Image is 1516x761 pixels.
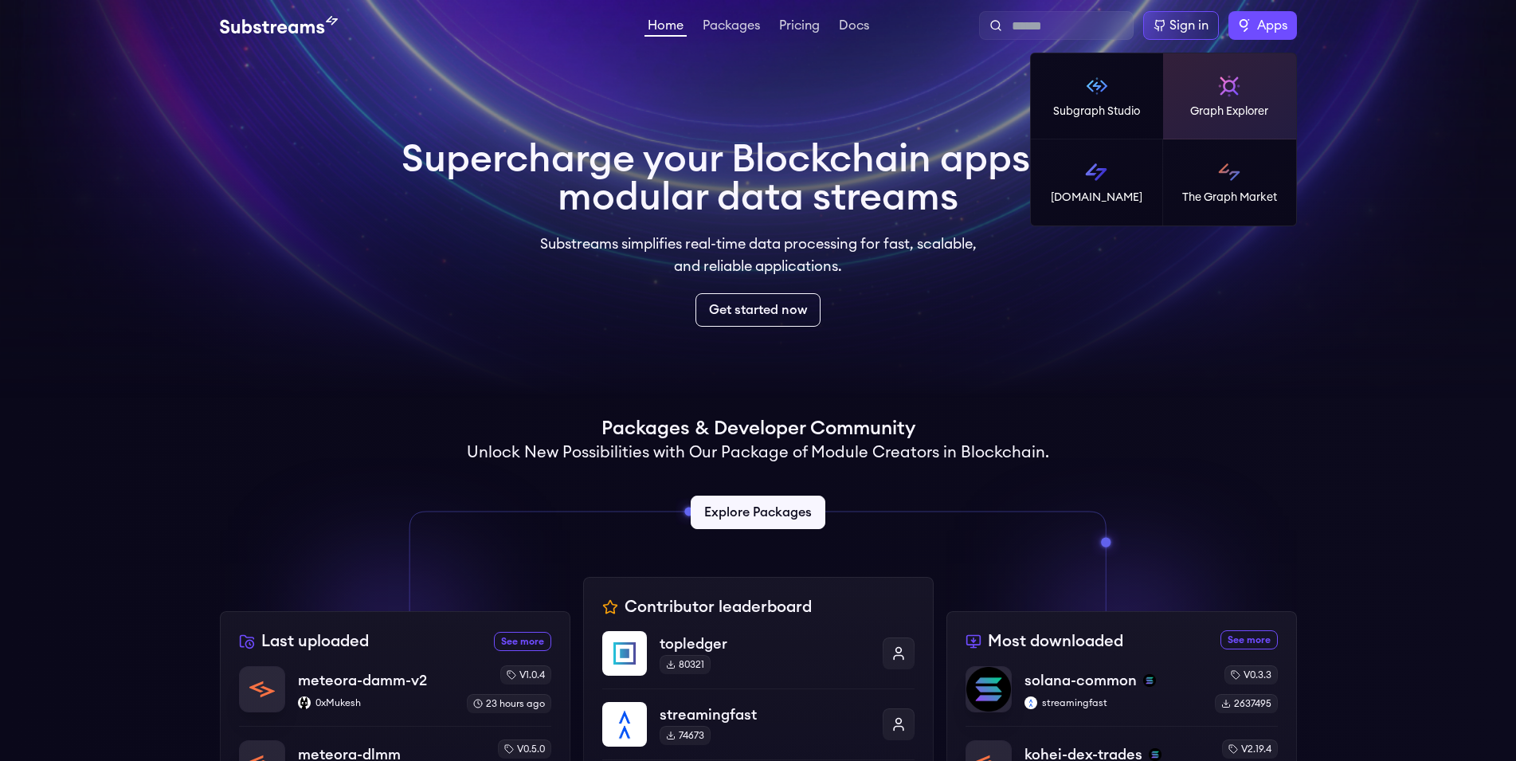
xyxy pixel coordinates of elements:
a: Home [644,19,687,37]
p: Subgraph Studio [1053,104,1140,120]
img: The Graph Market logo [1216,159,1242,185]
img: solana-common [966,667,1011,712]
img: Subgraph Studio logo [1084,73,1110,99]
div: 80321 [660,655,711,674]
a: Explore Packages [691,496,825,529]
a: Packages [699,19,763,35]
div: v0.5.0 [498,739,551,759]
img: meteora-damm-v2 [240,667,284,712]
img: 0xMukesh [298,696,311,709]
p: 0xMukesh [298,696,454,709]
a: Pricing [776,19,823,35]
img: The Graph logo [1238,19,1251,32]
p: [DOMAIN_NAME] [1051,190,1142,206]
a: The Graph Market [1163,139,1296,226]
a: [DOMAIN_NAME] [1031,139,1164,226]
div: 2637495 [1215,694,1278,713]
a: streamingfaststreamingfast74673 [602,688,915,759]
div: v1.0.4 [500,665,551,685]
h1: Packages & Developer Community [601,416,915,441]
p: Graph Explorer [1190,104,1268,120]
p: solana-common [1024,669,1137,692]
div: 74673 [660,726,711,745]
a: topledgertopledger80321 [602,631,915,688]
a: See more recently uploaded packages [494,632,551,651]
img: topledger [602,631,647,676]
div: v2.19.4 [1222,739,1278,759]
p: meteora-damm-v2 [298,669,427,692]
p: The Graph Market [1182,190,1277,206]
div: v0.3.3 [1224,665,1278,685]
div: 23 hours ago [467,694,551,713]
p: Substreams simplifies real-time data processing for fast, scalable, and reliable applications. [529,233,988,277]
h2: Unlock New Possibilities with Our Package of Module Creators in Blockchain. [467,441,1049,464]
a: Graph Explorer [1163,53,1296,139]
img: Substream's logo [220,16,338,35]
a: solana-commonsolana-commonsolanastreamingfaststreamingfastv0.3.32637495 [966,665,1278,726]
p: streamingfast [1024,696,1202,709]
img: Graph Explorer logo [1216,73,1242,99]
a: Sign in [1143,11,1219,40]
h1: Supercharge your Blockchain apps with modular data streams [402,140,1115,217]
a: See more most downloaded packages [1220,630,1278,649]
span: Apps [1257,16,1287,35]
a: Get started now [695,293,821,327]
img: streamingfast [1024,696,1037,709]
p: streamingfast [660,704,870,726]
img: solana [1143,674,1156,687]
img: solana [1149,748,1161,761]
img: Substreams logo [1083,159,1109,185]
a: Subgraph Studio [1031,53,1164,139]
div: Sign in [1169,16,1208,35]
p: topledger [660,633,870,655]
a: Docs [836,19,872,35]
img: streamingfast [602,702,647,747]
a: meteora-damm-v2meteora-damm-v20xMukesh0xMukeshv1.0.423 hours ago [239,665,551,726]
